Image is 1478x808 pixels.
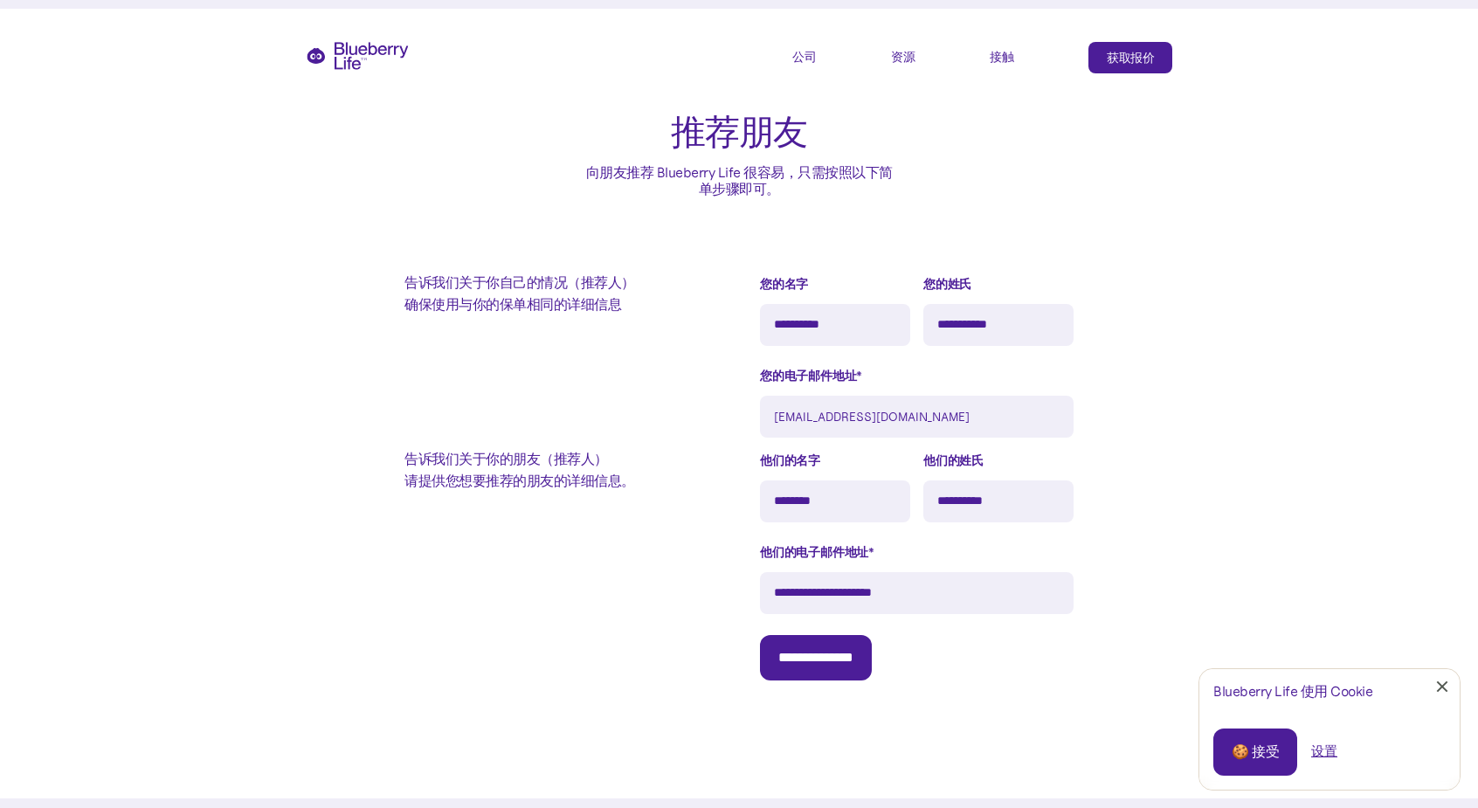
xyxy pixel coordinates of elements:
a: 接触 [990,42,1068,71]
div: 公司 [792,42,871,71]
input: yourname@email.com [760,396,1074,438]
a: 🍪 接受 [1213,729,1297,776]
font: 接触 [990,49,1014,65]
font: 他们的姓氏 [923,452,984,468]
form: 推荐朋友 [404,275,1074,680]
font: 获取报价 [1107,50,1154,66]
font: 公司 [792,49,817,65]
font: Blueberry Life 使用 Cookie [1213,682,1372,700]
font: 您的名字 [760,276,808,292]
font: 您的姓氏 [923,276,971,292]
font: 告诉我们关于你的朋友（推荐人） [404,450,608,467]
font: 他们的电子邮件地址* [760,544,874,560]
a: 设置 [1311,742,1337,761]
div: 资源 [891,42,970,71]
font: 设置 [1311,743,1337,759]
a: 家 [306,42,409,70]
font: 告诉我们关于你自己的情况（推荐人） [404,273,635,291]
font: 资源 [891,49,915,65]
font: 请提供您想要推荐的朋友的详细信息。 [404,472,635,489]
font: 🍪 接受 [1232,743,1279,760]
font: 确保使用与你的保单相同的详细信息 [404,295,621,313]
font: 推荐朋友 [671,110,807,154]
font: 您的电子邮件地址* [760,368,862,383]
font: 向朋友推荐 Blueberry Life 很容易，只需按照以下简单步骤即可。 [586,163,893,197]
font: 他们的名字 [760,452,820,468]
a: 获取报价 [1088,42,1172,73]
